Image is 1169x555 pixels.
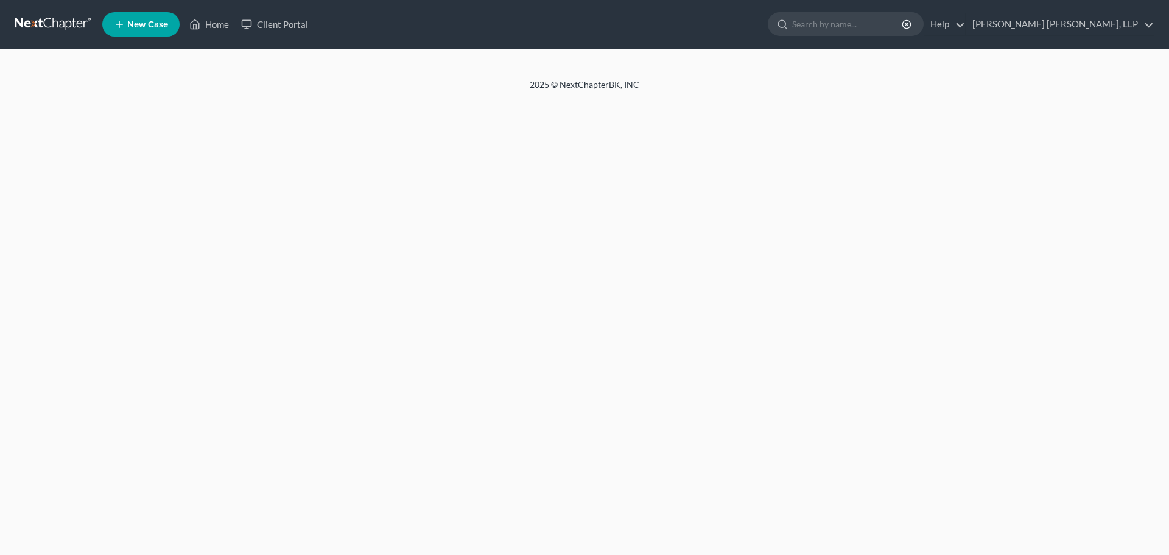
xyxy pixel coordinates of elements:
a: Client Portal [235,13,314,35]
a: Help [924,13,965,35]
a: [PERSON_NAME] [PERSON_NAME], LLP [966,13,1154,35]
input: Search by name... [792,13,904,35]
div: 2025 © NextChapterBK, INC [237,79,932,101]
span: New Case [127,20,168,29]
a: Home [183,13,235,35]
